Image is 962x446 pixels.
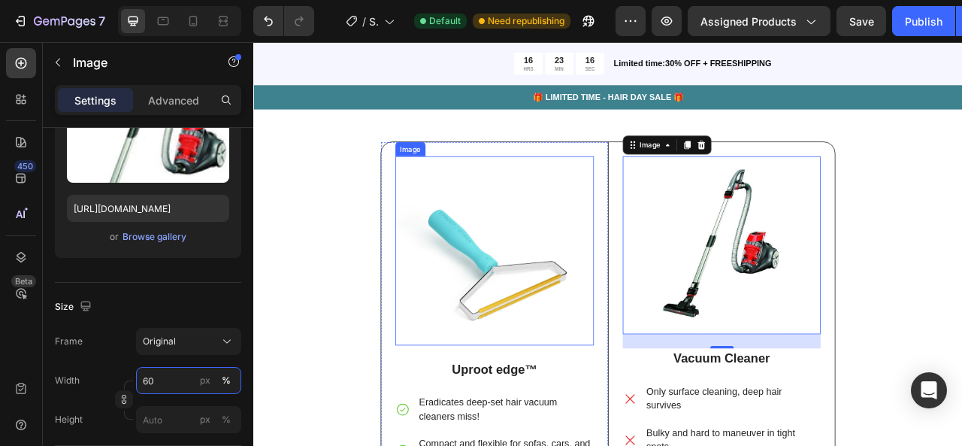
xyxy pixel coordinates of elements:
input: https://example.com/image.jpg [67,195,229,222]
button: 7 [6,6,112,36]
strong: Uproot edge™ [253,408,362,425]
input: px% [136,406,241,433]
span: Shopify Original Product Template [369,14,378,29]
div: % [222,374,231,387]
span: / [362,14,366,29]
span: Assigned Products [700,14,797,29]
p: Advanced [148,93,199,108]
button: Save [836,6,886,36]
div: Undo/Redo [253,6,314,36]
img: gempages_583688046814167892-84d26f3f-c211-4bc2-9897-7d029eb6a4e2.png [180,145,433,386]
strong: WHY CHOOSE US? [371,68,531,88]
div: 450 [14,160,36,172]
span: Default [429,14,461,28]
div: px [200,374,210,387]
span: Vacuum Cleaner [534,393,657,411]
button: px [217,372,235,390]
input: px% [136,367,241,394]
label: Frame [55,335,83,348]
label: Height [55,413,83,426]
span: Need republishing [488,14,564,28]
iframe: Design area [253,42,962,446]
p: 7 [98,12,105,30]
button: % [196,372,214,390]
button: px [217,411,235,429]
p: 🎁 LIMITED TIME - HAIR DAY SALE 🎁 [2,62,900,78]
button: Publish [892,6,955,36]
div: Size [55,297,95,317]
img: gempages_583688046814167892-28117e98-b702-40c5-95ec-3e12b897da7a.jpg [520,145,671,372]
img: preview-image [67,88,229,183]
div: Browse gallery [123,230,186,244]
button: Assigned Products [688,6,830,36]
span: Save [849,15,874,28]
div: Image [183,129,216,143]
p: Settings [74,93,116,108]
span: or [110,228,119,246]
button: Original [136,328,241,355]
div: % [222,413,231,426]
p: Limited time:30% OFF + FREESHIPPING [458,20,900,35]
div: px [200,413,210,426]
div: Image [489,124,521,138]
div: Open Intercom Messenger [911,372,947,408]
div: Publish [905,14,942,29]
button: % [196,411,214,429]
div: Beta [11,275,36,287]
button: Browse gallery [122,229,187,244]
p: Image [73,53,201,71]
span: Original [143,335,176,348]
label: Width [55,374,80,387]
